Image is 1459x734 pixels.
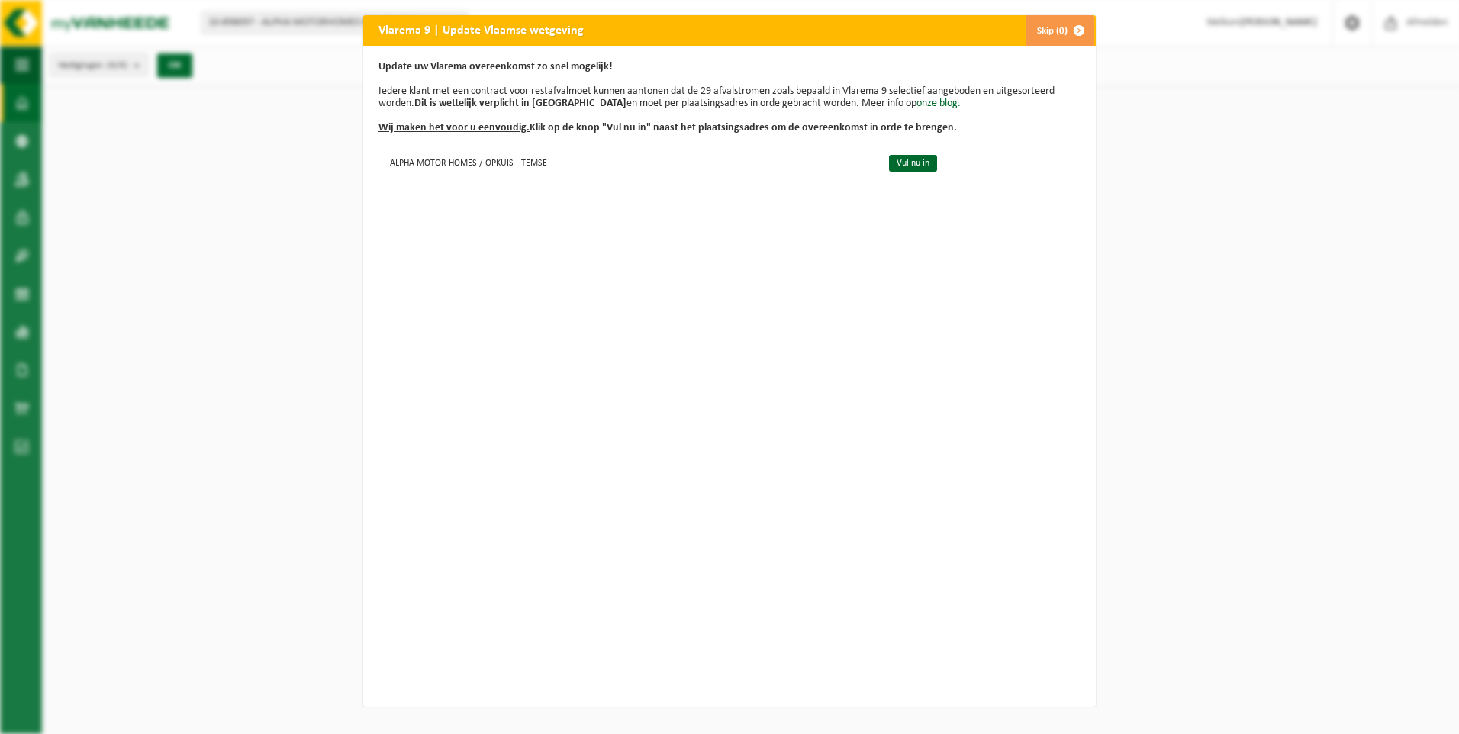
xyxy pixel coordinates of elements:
[414,98,626,109] b: Dit is wettelijk verplicht in [GEOGRAPHIC_DATA]
[378,61,1081,134] p: moet kunnen aantonen dat de 29 afvalstromen zoals bepaald in Vlarema 9 selectief aangeboden en ui...
[378,150,876,175] td: ALPHA MOTOR HOMES / OPKUIS - TEMSE
[889,155,937,172] a: Vul nu in
[378,61,613,72] b: Update uw Vlarema overeenkomst zo snel mogelijk!
[363,15,599,44] h2: Vlarema 9 | Update Vlaamse wetgeving
[916,98,961,109] a: onze blog.
[8,700,255,734] iframe: chat widget
[378,122,530,134] u: Wij maken het voor u eenvoudig.
[378,85,568,97] u: Iedere klant met een contract voor restafval
[1025,15,1094,46] button: Skip (0)
[378,122,957,134] b: Klik op de knop "Vul nu in" naast het plaatsingsadres om de overeenkomst in orde te brengen.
